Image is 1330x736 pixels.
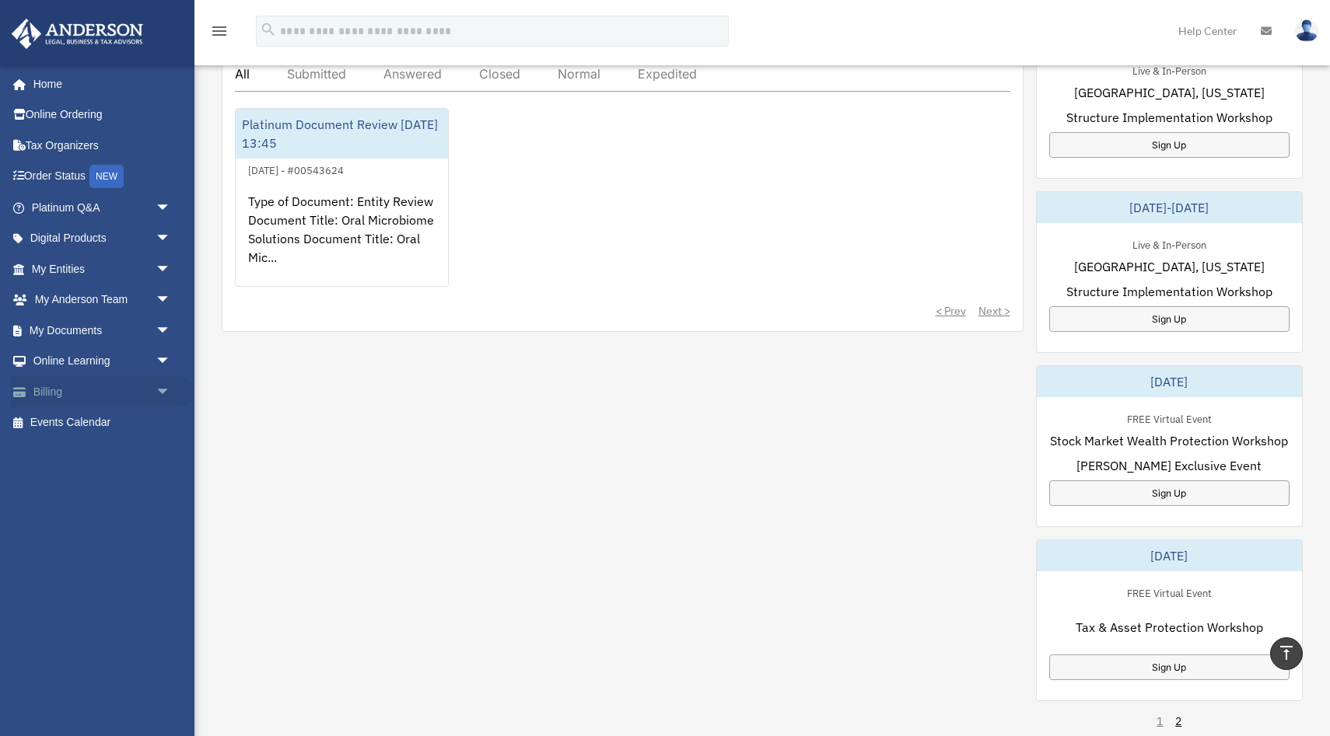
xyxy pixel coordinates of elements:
a: My Documentsarrow_drop_down [11,315,194,346]
div: [DATE] [1037,540,1303,571]
div: NEW [89,165,124,188]
span: [PERSON_NAME] Exclusive Event [1076,456,1262,475]
div: All [235,66,250,82]
a: Online Learningarrow_drop_down [11,346,194,377]
span: [GEOGRAPHIC_DATA], [US_STATE] [1074,83,1265,102]
a: vertical_align_top [1270,637,1303,670]
div: Submitted [287,66,346,82]
a: Sign Up [1049,480,1290,506]
a: Order StatusNEW [11,161,194,193]
i: search [260,21,277,38]
div: Expedited [638,66,697,82]
div: Type of Document: Entity Review Document Title: Oral Microbiome Solutions Document Title: Oral Mi... [236,180,448,301]
div: Closed [479,66,520,82]
a: Sign Up [1049,654,1290,680]
div: Live & In-Person [1120,235,1219,252]
a: My Anderson Teamarrow_drop_down [11,284,194,316]
a: 2 [1175,713,1181,729]
i: menu [210,22,229,40]
div: [DATE] [1037,366,1303,397]
span: Tax & Asset Protection Workshop [1076,618,1263,637]
a: Sign Up [1049,132,1290,158]
a: Platinum Document Review [DATE] 13:45[DATE] - #00543624Type of Document: Entity Review Document T... [235,108,449,287]
span: arrow_drop_down [156,253,187,285]
a: Platinum Q&Aarrow_drop_down [11,192,194,223]
a: Online Ordering [11,99,194,131]
img: Anderson Advisors Platinum Portal [7,19,148,49]
div: Platinum Document Review [DATE] 13:45 [236,109,448,159]
a: Billingarrow_drop_down [11,376,194,407]
span: arrow_drop_down [156,315,187,347]
a: Home [11,68,187,99]
div: [DATE]-[DATE] [1037,192,1303,223]
span: Structure Implementation Workshop [1066,282,1272,301]
div: Normal [558,66,600,82]
a: Events Calendar [11,407,194,438]
div: FREE Virtual Event [1115,410,1224,426]
span: arrow_drop_down [156,346,187,378]
span: Structure Implementation Workshop [1066,108,1272,127]
a: Digital Productsarrow_drop_down [11,223,194,254]
div: [DATE] - #00543624 [236,161,356,177]
a: Tax Organizers [11,130,194,161]
span: arrow_drop_down [156,223,187,255]
span: arrow_drop_down [156,192,187,224]
i: vertical_align_top [1277,644,1296,662]
span: Stock Market Wealth Protection Workshop [1050,431,1288,450]
a: menu [210,27,229,40]
div: Live & In-Person [1120,61,1219,78]
span: arrow_drop_down [156,376,187,408]
a: Sign Up [1049,306,1290,332]
div: FREE Virtual Event [1115,584,1224,600]
span: [GEOGRAPHIC_DATA], [US_STATE] [1074,257,1265,276]
div: Answered [383,66,442,82]
a: My Entitiesarrow_drop_down [11,253,194,284]
img: User Pic [1295,19,1318,42]
span: arrow_drop_down [156,284,187,316]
